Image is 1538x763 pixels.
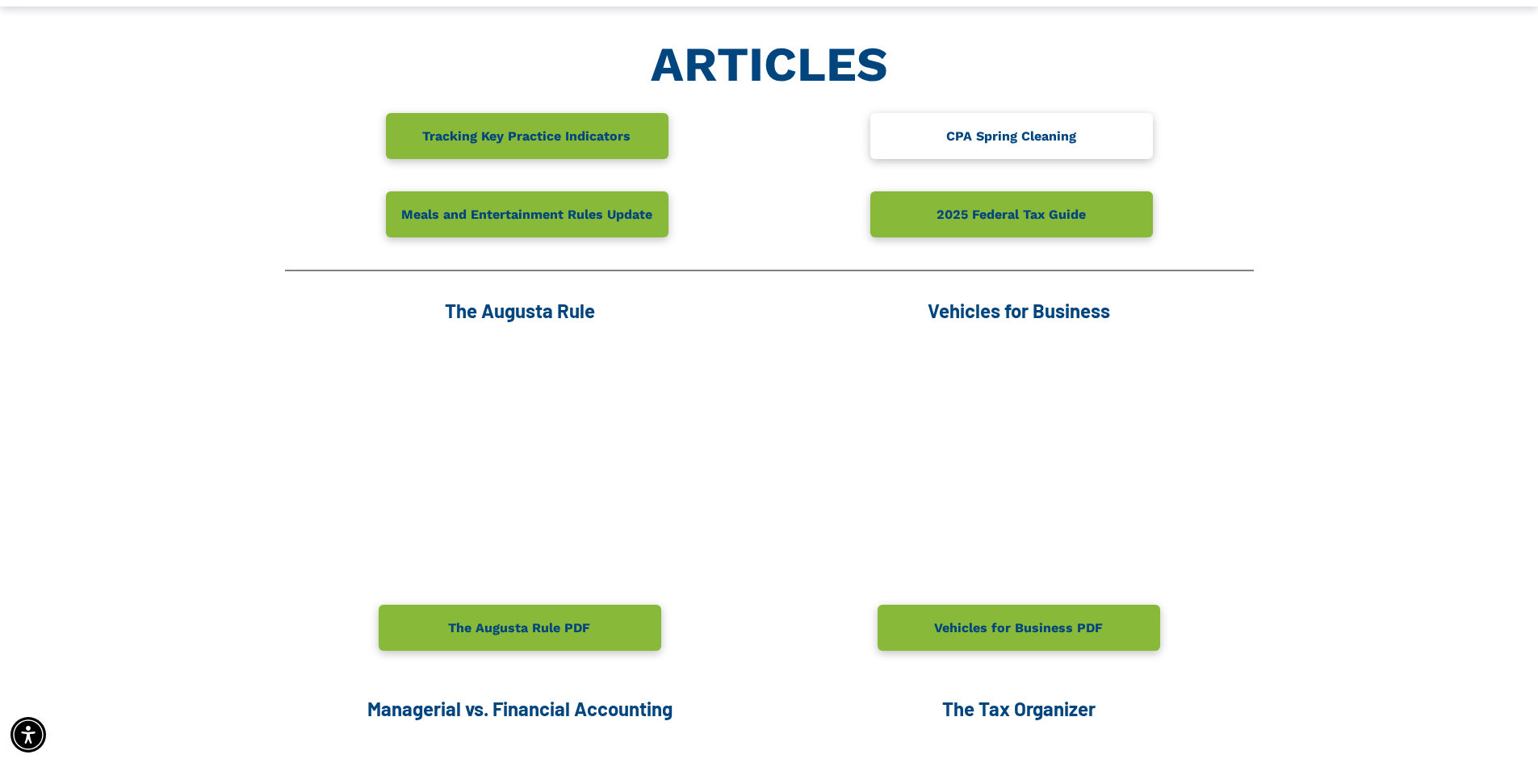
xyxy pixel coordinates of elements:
[928,299,1110,322] span: Vehicles for Business
[870,191,1153,237] a: 2025 Federal Tax Guide
[870,113,1153,159] a: CPA Spring Cleaning
[417,120,636,152] span: Tracking Key Practice Indicators
[442,612,596,644] span: The Augusta Rule PDF
[445,299,595,322] span: The Augusta Rule
[931,199,1092,230] span: 2025 Federal Tax Guide
[386,191,668,237] a: Meals and Entertainment Rules Update
[928,612,1108,644] span: Vehicles for Business PDF
[10,717,46,753] div: Accessibility Menu
[396,199,658,230] span: Meals and Entertainment Rules Update
[941,120,1082,152] span: CPA Spring Cleaning
[942,697,1096,720] span: The Tax Organizer
[386,113,668,159] a: Tracking Key Practice Indicators
[651,36,888,93] strong: ARTICLES
[878,605,1160,651] a: Vehicles for Business PDF
[379,605,661,651] a: The Augusta Rule PDF
[367,697,673,720] span: Managerial vs. Financial Accounting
